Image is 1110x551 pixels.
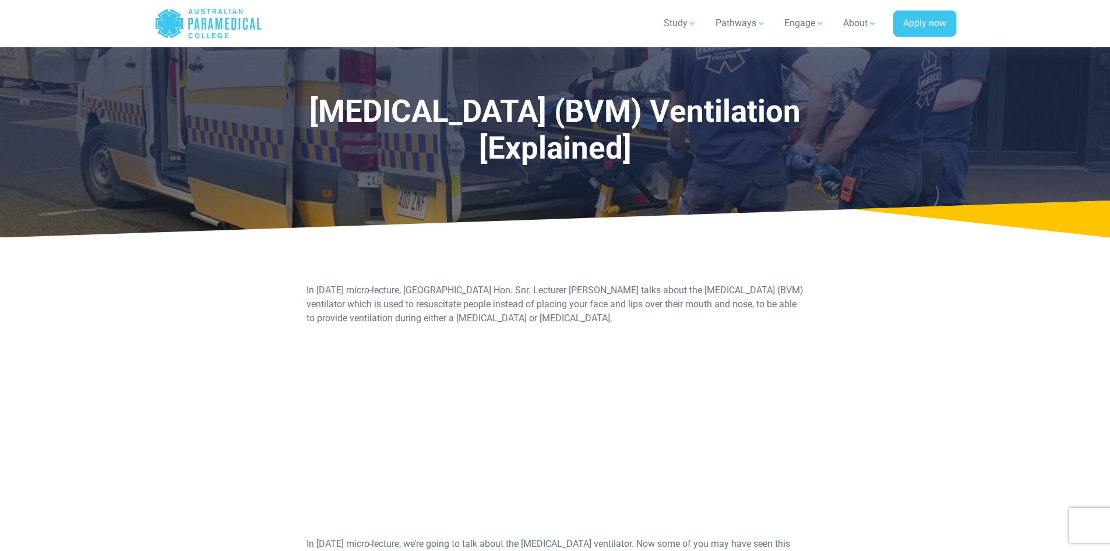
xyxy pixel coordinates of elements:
[777,7,831,40] a: Engage
[709,7,773,40] a: Pathways
[657,7,704,40] a: Study
[154,5,262,43] a: Australian Paramedical College
[306,283,804,325] p: In [DATE] micro-lecture, [GEOGRAPHIC_DATA] Hon. Snr. Lecturer [PERSON_NAME] talks about the [MEDI...
[255,93,856,167] h1: [MEDICAL_DATA] (BVM) Ventilation [Explained]
[893,10,956,37] a: Apply now
[836,7,884,40] a: About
